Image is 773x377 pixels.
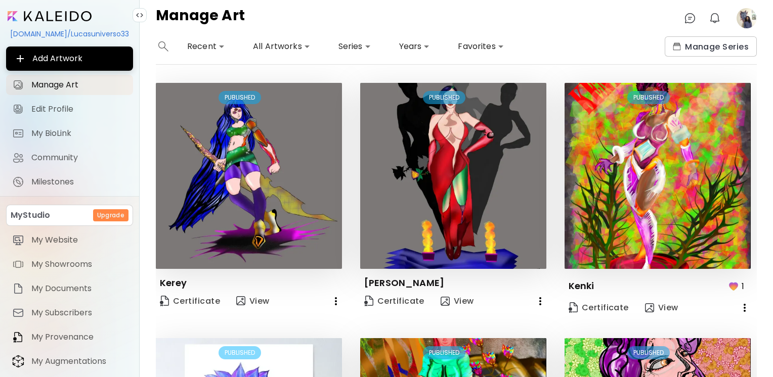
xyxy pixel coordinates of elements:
a: itemMy Augmentations [6,351,133,371]
span: Manage Series [673,41,749,52]
div: Years [395,38,434,55]
img: Edit Profile icon [12,103,24,115]
button: view-artView [232,291,274,311]
span: View [236,295,270,307]
a: Manage Art iconManage Art [6,75,133,95]
p: Kenki [569,280,594,292]
div: PUBLISHED [423,346,465,359]
a: itemMy Showrooms [6,254,133,274]
div: All Artworks [249,38,314,55]
span: Milestones [31,177,127,187]
div: [DOMAIN_NAME]/Lucasuniverso33 [6,25,133,42]
div: Series [334,38,375,55]
img: view-art [645,303,654,312]
button: collectionsManage Series [665,36,757,57]
span: Certificate [364,296,424,307]
img: item [12,307,24,319]
img: bellIcon [709,12,721,24]
button: view-artView [437,291,478,311]
a: itemMy Documents [6,278,133,299]
a: itemMy Subscribers [6,303,133,323]
div: Recent [183,38,229,55]
img: view-art [441,297,450,306]
span: View [441,296,474,307]
a: CertificateCertificate [565,298,633,318]
span: Certificate [569,302,629,313]
span: My BioLink [31,128,127,138]
img: item [12,282,24,295]
a: completeMy BioLink iconMy BioLink [6,123,133,144]
img: item [12,258,24,270]
img: Certificate [364,296,373,306]
span: My Documents [31,284,127,294]
button: view-artView [641,298,682,318]
span: My Website [31,235,127,245]
div: PUBLISHED [423,91,465,104]
span: Add Artwork [14,53,125,65]
img: Manage Art icon [12,79,24,91]
p: MyStudio [11,209,50,221]
img: chatIcon [684,12,696,24]
a: CertificateCertificate [360,291,428,311]
img: collapse [136,11,144,19]
img: favorites [727,280,740,292]
img: thumbnail [565,83,751,269]
button: search [156,36,171,57]
a: CertificateCertificate [156,291,224,311]
img: item [12,234,24,246]
h6: Upgrade [97,211,124,220]
span: My Provenance [31,332,127,342]
a: Community iconCommunity [6,148,133,168]
h4: Manage Art [156,8,245,28]
button: favorites1 [725,277,751,296]
p: [PERSON_NAME] [364,277,444,289]
span: Community [31,153,127,163]
img: item [12,355,24,368]
a: completeMilestones iconMilestones [6,172,133,192]
button: Add Artwork [6,46,133,71]
img: Milestones icon [12,176,24,188]
img: thumbnail [360,83,546,269]
img: My BioLink icon [12,127,24,139]
span: My Showrooms [31,259,127,269]
img: item [12,331,24,343]
a: itemMy Provenance [6,327,133,347]
span: My Augmentations [31,356,127,366]
img: Certificate [160,296,169,306]
div: Favorites [454,38,507,55]
div: PUBLISHED [219,91,261,104]
button: bellIcon [706,10,723,27]
img: collections [673,42,681,51]
p: Kerey [160,277,187,289]
div: PUBLISHED [627,91,670,104]
img: Community icon [12,152,24,164]
span: Certificate [160,294,220,308]
img: search [158,41,168,52]
div: PUBLISHED [627,346,670,359]
span: Edit Profile [31,104,127,114]
a: Edit Profile iconEdit Profile [6,99,133,119]
span: Manage Art [31,80,127,90]
p: 1 [742,280,744,293]
a: itemMy Website [6,230,133,250]
span: My Subscribers [31,308,127,318]
img: thumbnail [156,83,342,269]
span: View [645,302,678,313]
div: PUBLISHED [219,346,261,359]
img: view-art [236,296,245,305]
img: Certificate [569,302,578,313]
